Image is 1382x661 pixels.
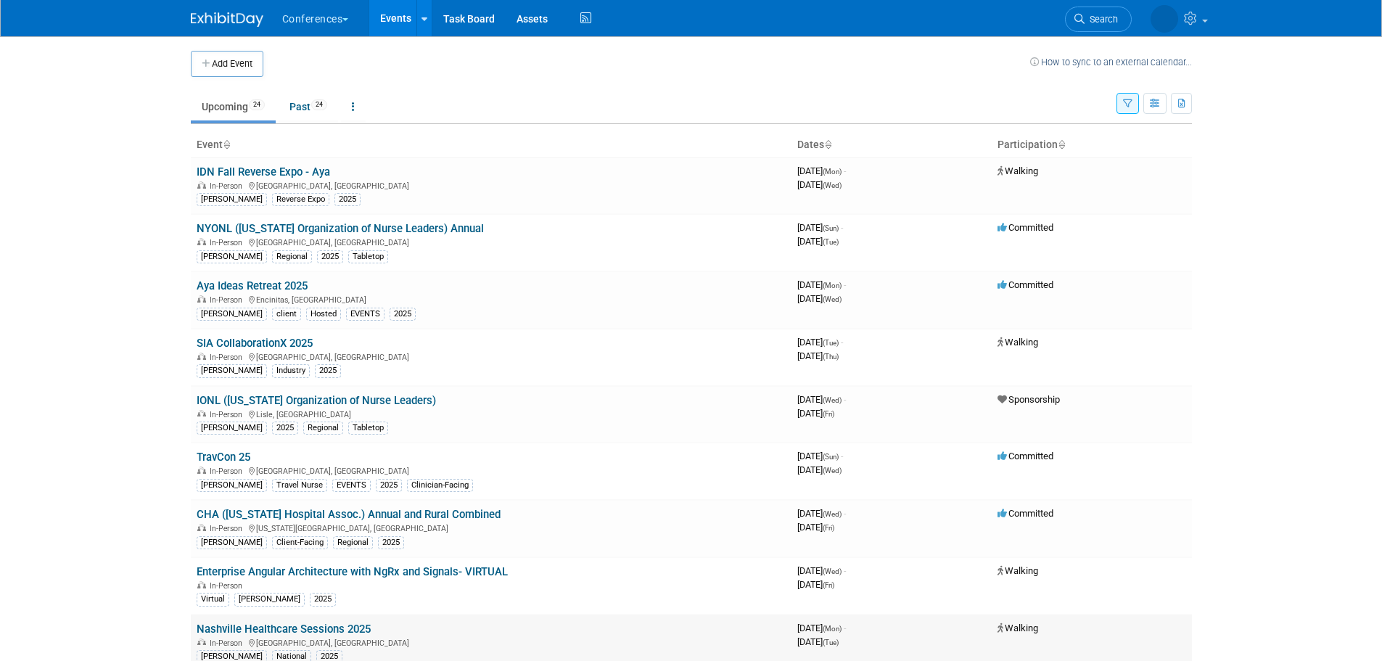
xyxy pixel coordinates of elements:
span: In-Person [210,639,247,648]
a: How to sync to an external calendar... [1030,57,1192,67]
span: (Wed) [823,181,842,189]
a: Aya Ideas Retreat 2025 [197,279,308,292]
span: - [844,508,846,519]
div: Travel Nurse [272,479,327,492]
span: [DATE] [797,408,834,419]
div: 2025 [315,364,341,377]
span: [DATE] [797,579,834,590]
div: 2025 [390,308,416,321]
div: Client-Facing [272,536,328,549]
span: [DATE] [797,508,846,519]
span: - [841,222,843,233]
span: 24 [249,99,265,110]
span: In-Person [210,353,247,362]
div: Clinician-Facing [407,479,473,492]
span: (Wed) [823,567,842,575]
span: [DATE] [797,337,843,348]
img: In-Person Event [197,524,206,531]
img: Stephanie Donley [1151,5,1178,33]
span: (Fri) [823,581,834,589]
span: [DATE] [797,222,843,233]
img: In-Person Event [197,581,206,588]
span: [DATE] [797,293,842,304]
div: [GEOGRAPHIC_DATA], [GEOGRAPHIC_DATA] [197,464,786,476]
span: - [844,279,846,290]
div: [PERSON_NAME] [197,193,267,206]
a: Past24 [279,93,338,120]
a: NYONL ([US_STATE] Organization of Nurse Leaders) Annual [197,222,484,235]
div: [GEOGRAPHIC_DATA], [GEOGRAPHIC_DATA] [197,236,786,247]
span: (Tue) [823,238,839,246]
div: [GEOGRAPHIC_DATA], [GEOGRAPHIC_DATA] [197,636,786,648]
div: Regional [303,422,343,435]
div: [PERSON_NAME] [197,308,267,321]
span: Walking [998,337,1038,348]
span: (Wed) [823,396,842,404]
div: [GEOGRAPHIC_DATA], [GEOGRAPHIC_DATA] [197,179,786,191]
div: [PERSON_NAME] [197,422,267,435]
span: (Wed) [823,295,842,303]
th: Participation [992,133,1192,157]
th: Dates [791,133,992,157]
div: [PERSON_NAME] [197,536,267,549]
span: (Fri) [823,410,834,418]
a: CHA ([US_STATE] Hospital Assoc.) Annual and Rural Combined [197,508,501,521]
div: 2025 [310,593,336,606]
span: - [844,165,846,176]
img: In-Person Event [197,639,206,646]
div: Hosted [306,308,341,321]
div: Tabletop [348,422,388,435]
div: Encinitas, [GEOGRAPHIC_DATA] [197,293,786,305]
span: [DATE] [797,451,843,461]
a: Sort by Participation Type [1058,139,1065,150]
img: In-Person Event [197,467,206,474]
a: Nashville Healthcare Sessions 2025 [197,623,371,636]
div: 2025 [378,536,404,549]
span: In-Person [210,524,247,533]
a: Sort by Event Name [223,139,230,150]
span: In-Person [210,181,247,191]
span: [DATE] [797,279,846,290]
span: [DATE] [797,179,842,190]
div: Virtual [197,593,229,606]
span: - [844,394,846,405]
span: (Tue) [823,639,839,646]
a: Upcoming24 [191,93,276,120]
th: Event [191,133,791,157]
span: (Sun) [823,224,839,232]
span: (Thu) [823,353,839,361]
button: Add Event [191,51,263,77]
a: SIA CollaborationX 2025 [197,337,313,350]
div: [PERSON_NAME] [234,593,305,606]
div: Lisle, [GEOGRAPHIC_DATA] [197,408,786,419]
span: In-Person [210,238,247,247]
span: (Mon) [823,625,842,633]
span: - [844,623,846,633]
span: Sponsorship [998,394,1060,405]
span: Walking [998,165,1038,176]
div: EVENTS [346,308,384,321]
span: [DATE] [797,636,839,647]
div: [US_STATE][GEOGRAPHIC_DATA], [GEOGRAPHIC_DATA] [197,522,786,533]
span: [DATE] [797,394,846,405]
a: IONL ([US_STATE] Organization of Nurse Leaders) [197,394,436,407]
span: Committed [998,222,1053,233]
div: 2025 [317,250,343,263]
span: (Wed) [823,510,842,518]
span: Walking [998,623,1038,633]
a: Search [1065,7,1132,32]
div: Tabletop [348,250,388,263]
a: Enterprise Angular Architecture with NgRx and Signals- VIRTUAL [197,565,508,578]
span: In-Person [210,581,247,591]
span: [DATE] [797,165,846,176]
span: Walking [998,565,1038,576]
div: [GEOGRAPHIC_DATA], [GEOGRAPHIC_DATA] [197,350,786,362]
span: (Sun) [823,453,839,461]
img: In-Person Event [197,238,206,245]
span: Search [1085,14,1118,25]
span: In-Person [210,410,247,419]
span: (Wed) [823,467,842,475]
span: (Tue) [823,339,839,347]
span: [DATE] [797,350,839,361]
img: In-Person Event [197,410,206,417]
